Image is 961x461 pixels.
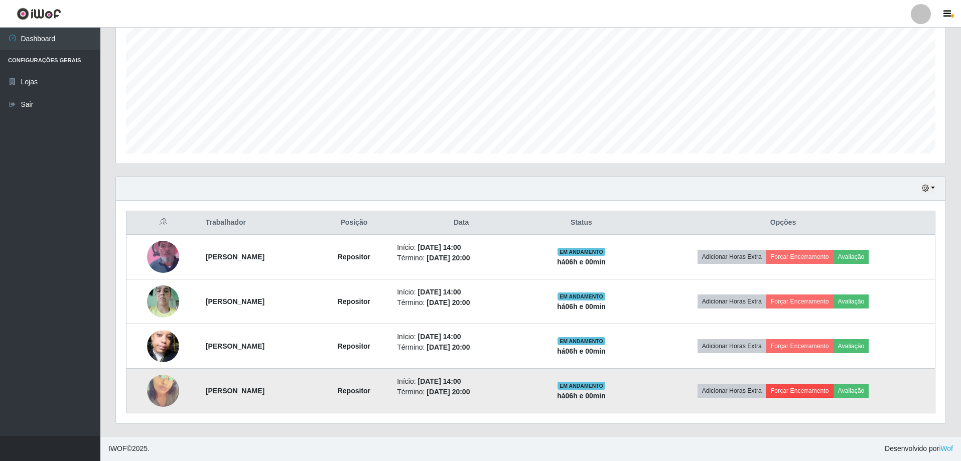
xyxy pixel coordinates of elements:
[558,292,605,300] span: EM ANDAMENTO
[338,342,370,350] strong: Repositor
[397,253,525,263] li: Término:
[834,384,869,398] button: Avaliação
[418,377,461,385] time: [DATE] 14:00
[147,362,179,419] img: 1754928869787.jpeg
[206,297,264,305] strong: [PERSON_NAME]
[317,211,391,235] th: Posição
[108,444,127,452] span: IWOF
[397,297,525,308] li: Término:
[397,242,525,253] li: Início:
[200,211,317,235] th: Trabalhador
[631,211,935,235] th: Opções
[397,342,525,353] li: Término:
[698,250,766,264] button: Adicionar Horas Extra
[766,294,834,309] button: Forçar Encerramento
[147,318,179,375] img: 1753494056504.jpeg
[698,339,766,353] button: Adicionar Horas Extra
[834,339,869,353] button: Avaliação
[427,388,470,396] time: [DATE] 20:00
[939,444,953,452] a: iWof
[147,228,179,285] img: 1752090635186.jpeg
[834,294,869,309] button: Avaliação
[427,343,470,351] time: [DATE] 20:00
[206,342,264,350] strong: [PERSON_NAME]
[557,347,606,355] strong: há 06 h e 00 min
[206,253,264,261] strong: [PERSON_NAME]
[558,248,605,256] span: EM ANDAMENTO
[108,443,150,454] span: © 2025 .
[698,384,766,398] button: Adicionar Horas Extra
[557,392,606,400] strong: há 06 h e 00 min
[766,384,834,398] button: Forçar Encerramento
[17,8,61,20] img: CoreUI Logo
[427,254,470,262] time: [DATE] 20:00
[338,253,370,261] strong: Repositor
[147,280,179,323] img: 1753296713648.jpeg
[558,337,605,345] span: EM ANDAMENTO
[397,332,525,342] li: Início:
[206,387,264,395] strong: [PERSON_NAME]
[698,294,766,309] button: Adicionar Horas Extra
[885,443,953,454] span: Desenvolvido por
[766,339,834,353] button: Forçar Encerramento
[427,298,470,306] time: [DATE] 20:00
[397,376,525,387] li: Início:
[338,387,370,395] strong: Repositor
[418,333,461,341] time: [DATE] 14:00
[391,211,531,235] th: Data
[531,211,631,235] th: Status
[766,250,834,264] button: Forçar Encerramento
[834,250,869,264] button: Avaliação
[338,297,370,305] strong: Repositor
[557,258,606,266] strong: há 06 h e 00 min
[397,287,525,297] li: Início:
[397,387,525,397] li: Término:
[418,243,461,251] time: [DATE] 14:00
[557,302,606,311] strong: há 06 h e 00 min
[418,288,461,296] time: [DATE] 14:00
[558,382,605,390] span: EM ANDAMENTO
